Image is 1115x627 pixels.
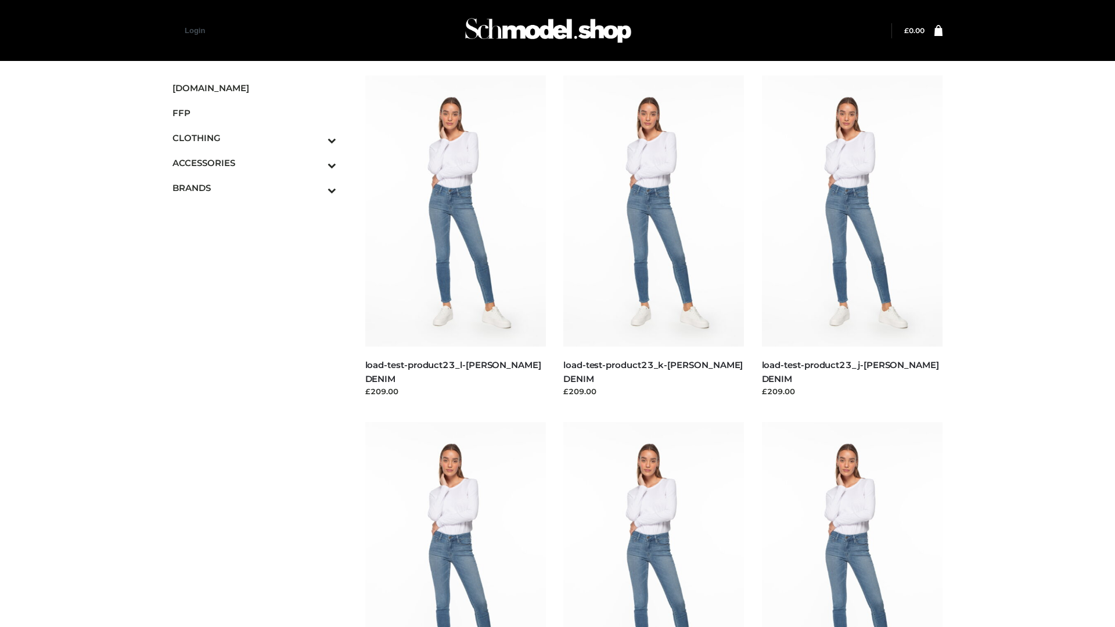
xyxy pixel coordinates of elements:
a: £0.00 [904,26,925,35]
span: [DOMAIN_NAME] [172,81,336,95]
a: load-test-product23_k-[PERSON_NAME] DENIM [563,359,743,384]
a: [DOMAIN_NAME] [172,75,336,100]
button: Toggle Submenu [296,125,336,150]
a: ACCESSORIESToggle Submenu [172,150,336,175]
a: load-test-product23_j-[PERSON_NAME] DENIM [762,359,939,384]
span: CLOTHING [172,131,336,145]
bdi: 0.00 [904,26,925,35]
span: BRANDS [172,181,336,194]
span: £ [904,26,909,35]
div: £209.00 [563,385,744,397]
div: £209.00 [365,385,546,397]
span: ACCESSORIES [172,156,336,170]
a: FFP [172,100,336,125]
a: Login [185,26,205,35]
span: FFP [172,106,336,120]
div: £209.00 [762,385,943,397]
a: BRANDSToggle Submenu [172,175,336,200]
button: Toggle Submenu [296,175,336,200]
a: CLOTHINGToggle Submenu [172,125,336,150]
img: Schmodel Admin 964 [461,8,635,53]
button: Toggle Submenu [296,150,336,175]
a: load-test-product23_l-[PERSON_NAME] DENIM [365,359,541,384]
